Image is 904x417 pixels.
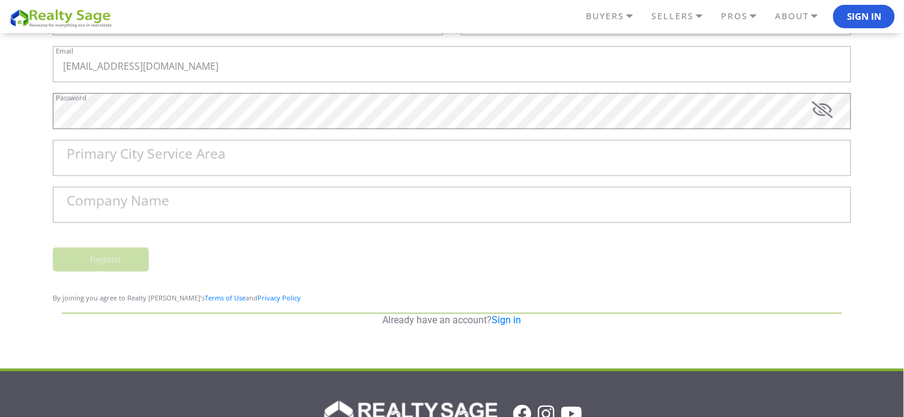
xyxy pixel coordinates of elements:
a: Privacy Policy [258,293,301,302]
label: Company Name [67,194,169,208]
a: SELLERS [648,6,718,26]
label: Password [56,94,86,101]
button: Sign In [833,5,895,29]
a: BUYERS [583,6,648,26]
img: REALTY SAGE [9,7,117,28]
a: ABOUT [772,6,833,26]
p: Already have an account? [62,314,842,327]
a: Terms of Use [205,293,246,302]
a: Sign in [492,314,522,326]
label: Primary City Service Area [67,147,226,161]
a: PROS [718,6,772,26]
label: Email [56,47,73,54]
span: By joining you agree to Realty [PERSON_NAME]’s and [53,293,301,302]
